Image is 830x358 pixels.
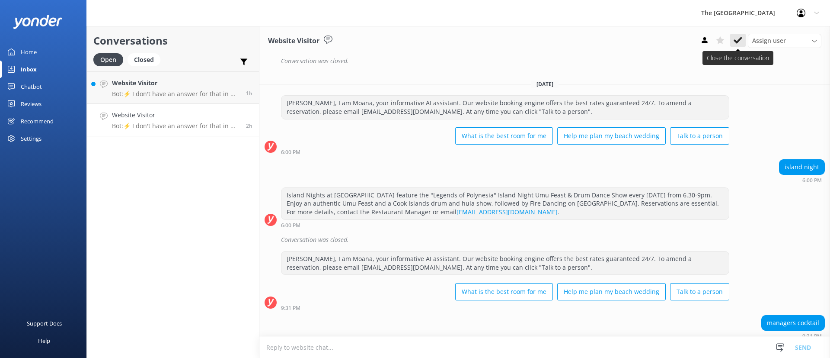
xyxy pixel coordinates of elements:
[21,43,37,61] div: Home
[281,222,729,228] div: Aug 28 2025 06:00pm (UTC -10:00) Pacific/Honolulu
[761,333,825,339] div: Aug 28 2025 09:31pm (UTC -10:00) Pacific/Honolulu
[268,35,319,47] h3: Website Visitor
[281,54,825,68] div: Conversation was closed.
[93,55,128,64] a: Open
[762,316,824,330] div: managers cocktail
[779,177,825,183] div: Aug 28 2025 06:00pm (UTC -10:00) Pacific/Honolulu
[281,188,729,219] div: Island Nights at [GEOGRAPHIC_DATA] feature the "Legends of Polynesia" Island Night Umu Feast & Dr...
[112,78,239,88] h4: Website Visitor
[93,32,252,49] h2: Conversations
[112,110,239,120] h4: Website Visitor
[87,104,259,136] a: Website VisitorBot:⚡ I don't have an answer for that in my knowledge base. Please try and rephras...
[21,113,54,130] div: Recommend
[748,34,821,48] div: Assign User
[779,160,824,174] div: island night
[21,61,37,78] div: Inbox
[455,283,553,300] button: What is the best room for me
[281,149,729,155] div: Aug 28 2025 06:00pm (UTC -10:00) Pacific/Honolulu
[802,334,822,339] strong: 9:31 PM
[128,55,165,64] a: Closed
[281,150,300,155] strong: 6:00 PM
[112,90,239,98] p: Bot: ⚡ I don't have an answer for that in my knowledge base. Please try and rephrase your questio...
[13,15,63,29] img: yonder-white-logo.png
[21,130,41,147] div: Settings
[802,178,822,183] strong: 6:00 PM
[38,332,50,349] div: Help
[456,208,558,216] a: [EMAIL_ADDRESS][DOMAIN_NAME]
[557,283,666,300] button: Help me plan my beach wedding
[21,78,42,95] div: Chatbot
[93,53,123,66] div: Open
[281,305,729,311] div: Aug 28 2025 09:31pm (UTC -10:00) Pacific/Honolulu
[752,36,786,45] span: Assign user
[128,53,160,66] div: Closed
[246,90,252,97] span: Aug 28 2025 10:02pm (UTC -10:00) Pacific/Honolulu
[281,232,825,247] div: Conversation was closed.
[670,283,729,300] button: Talk to a person
[265,232,825,247] div: 2025-08-29T05:13:05.982
[281,252,729,274] div: [PERSON_NAME], I am Moana, your informative AI assistant. Our website booking engine offers the b...
[246,122,252,129] span: Aug 28 2025 09:31pm (UTC -10:00) Pacific/Honolulu
[27,315,62,332] div: Support Docs
[531,81,559,88] span: [DATE]
[87,71,259,104] a: Website VisitorBot:⚡ I don't have an answer for that in my knowledge base. Please try and rephras...
[281,223,300,228] strong: 6:00 PM
[557,127,666,145] button: Help me plan my beach wedding
[670,127,729,145] button: Talk to a person
[281,306,300,311] strong: 9:31 PM
[455,127,553,145] button: What is the best room for me
[112,122,239,130] p: Bot: ⚡ I don't have an answer for that in my knowledge base. Please try and rephrase your questio...
[281,96,729,119] div: [PERSON_NAME], I am Moana, your informative AI assistant. Our website booking engine offers the b...
[21,95,41,113] div: Reviews
[265,54,825,68] div: 2025-08-27T05:18:18.546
